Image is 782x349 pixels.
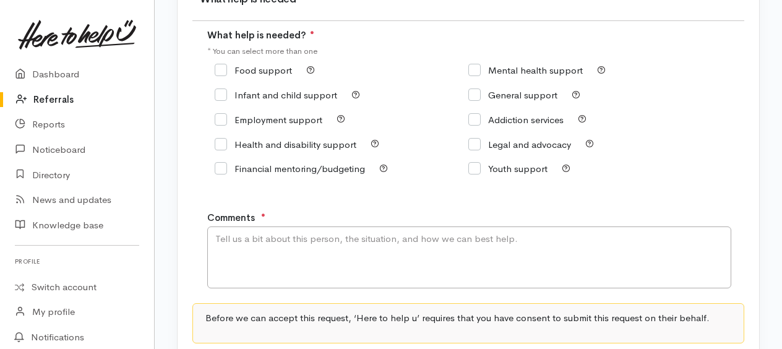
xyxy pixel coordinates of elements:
[207,28,314,43] label: What help is needed?
[310,29,314,41] span: At least 1 option is required
[261,210,265,219] sup: ●
[207,46,317,56] small: * You can select more than one
[468,115,564,124] label: Addiction services
[207,211,255,225] label: Comments
[215,140,356,149] label: Health and disability support
[215,90,337,100] label: Infant and child support
[468,66,583,75] label: Mental health support
[310,28,314,37] sup: ●
[215,164,365,173] label: Financial mentoring/budgeting
[468,90,557,100] label: General support
[215,66,292,75] label: Food support
[468,140,571,149] label: Legal and advocacy
[468,164,548,173] label: Youth support
[205,311,731,325] p: Before we can accept this request, ‘Here to help u’ requires that you have consent to submit this...
[215,115,322,124] label: Employment support
[15,253,139,270] h6: Profile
